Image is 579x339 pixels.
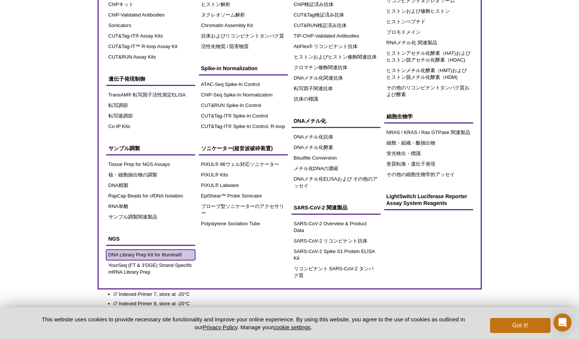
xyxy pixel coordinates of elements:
a: 活性化物質 / 阻害物質 [199,41,288,52]
a: CUT&Tag-IT® Spike-In Control [199,111,288,121]
a: ヒストンおよび修飾ヒストン [384,6,473,17]
a: 抗体の標識 [292,94,380,104]
a: プローブ型ソニケーターのアクセサリー [199,201,288,218]
a: PIXUL® Kits [199,170,288,180]
a: 核・細胞抽出物の調製 [106,170,195,180]
a: ヒストンアセチル化酵素（HAT)およびヒストン脱アセチル化酵素（HDAC) [384,48,473,65]
span: ソニケーター(超音波破砕装置) [201,145,273,151]
a: 細胞・組織・酸抽出物 [384,138,473,148]
a: ヒストンメチル化酵素（HMT)およびヒストン脱メチル化酵素（HDM) [384,65,473,83]
a: PIXUL® 96ウェル対応ソニケーター [199,159,288,170]
a: Co-IP Kits [106,121,195,132]
a: DNAメチル化抗体 [292,132,380,142]
a: Privacy Policy [203,324,237,330]
a: Tissue Prep for NGS Assays [106,159,195,170]
a: DNAメチル化酵素 [292,142,380,153]
a: SARS-CoV-2 Spike S1 Protein ELISA Kit [292,246,380,264]
button: Got it! [490,318,550,333]
a: 形質転換・遺伝子発現 [384,159,473,169]
a: CUT&Tag-IT® Spike-In Control, R-loop [199,121,288,132]
a: Bisulfite Conversion [292,153,380,163]
span: 細胞生物学 [387,113,413,119]
a: サンプル調製関連製品 [106,212,195,222]
a: ChIP-Seq Spike-In Normalization [199,90,288,100]
button: cookie settings [273,324,310,330]
a: DNAメチル化関連抗体 [292,73,380,83]
a: ヒストンおよびヒストン修飾関連抗体 [292,52,380,62]
a: DNAメチル化 [292,114,380,128]
span: Spike-in Normalization [201,65,258,71]
a: NRAS / KRAS / Ras GTPase 関連製品 [384,127,473,138]
a: サンプル調製 [106,141,195,155]
a: EpiShear™ Probe Sonicator [199,191,288,201]
a: CUT&RUN Spike-In Control [199,100,288,111]
a: 遺伝子発現制御 [106,72,195,86]
a: SARS-CoV-2 関連製品 [292,200,380,215]
a: リコンビナント SARS-CoV-2 タンパク質 [292,264,380,281]
a: Spike-in Normalization [199,61,288,75]
a: NGS [106,232,195,246]
a: SARS-CoV-2 リコンビナント抗体 [292,236,380,246]
span: 遺伝子発現制御 [108,76,145,82]
div: Open Intercom Messenger [553,313,571,331]
a: 蛍光検出・標識 [384,148,473,159]
a: 転写後調節 [106,111,195,121]
a: 転写因子関連抗体 [292,83,380,94]
li: i7 Indexed Primer 8, store at -20°C [114,300,471,307]
a: RapCap Beads for cfDNA Isolation [106,191,195,201]
a: 転写調節 [106,100,195,111]
a: Chromatin Assembly Kit [199,20,288,31]
a: TIP-ChIP-Validated Antibodies [292,31,380,41]
a: DNAメチル化ELISAおよび その他のアッセイ [292,174,380,191]
a: LightSwitch Luciferase Reporter Assay System Reagents [384,189,473,210]
a: DNA精製 [106,180,195,191]
span: LightSwitch Luciferase Reporter Assay System Reagents [387,193,467,206]
a: ヌクレオソーム解析 [199,10,288,20]
span: SARS-CoV-2 関連製品 [294,205,347,211]
a: 細胞生物学 [384,109,473,124]
a: メチル化DNAの濃縮 [292,163,380,174]
span: DNAメチル化 [294,118,326,124]
a: AbFlex® リコンビナント抗体 [292,41,380,52]
a: CUT&Tag検証済み抗体 [292,10,380,20]
a: ChIP-Validated Antibodies [106,10,195,20]
a: PIXUL® Labware [199,180,288,191]
a: CUT&Tag-IT® Assay Kits [106,31,195,41]
a: クロマチン修飾関連抗体 [292,62,380,73]
a: SARS-CoV-2 Overview & Product Data [292,218,380,236]
a: その他の細胞生物学的アッセイ [384,169,473,180]
p: This website uses cookies to provide necessary site functionality and improve your online experie... [29,315,478,331]
a: 抗体およびリコンビナントタンパク質 [199,31,288,41]
span: NGS [108,236,120,242]
a: CUT&RUN Assay Kits [106,52,195,62]
a: CUT&RUN検証済み抗体 [292,20,380,31]
a: RNAメチル化 関連製品 [384,38,473,48]
a: ATAC-Seq Spike-In Control [199,79,288,90]
a: その他のリコンビナントタンパク質および酵素 [384,83,473,100]
span: サンプル調製 [108,145,140,151]
a: ソニケーター(超音波破砕装置) [199,141,288,155]
a: Sonicators [106,20,195,31]
a: TransAM® 転写因子活性測定ELISA [106,90,195,100]
a: RNA単離 [106,201,195,212]
a: YourSeq (FT & 3’DGE) Strand-Specific mRNA Library Prep [106,260,195,277]
a: ヒストンペプチド [384,17,473,27]
a: DNA Library Prep Kit for Illumina® [106,250,195,260]
a: CUT&Tag-IT™ R-loop Assay Kit [106,41,195,52]
a: Polystyrene Sociation Tube [199,218,288,229]
li: i7 Indexed Primer 7, store at -20°C [114,291,471,298]
a: ブロモドメイン [384,27,473,38]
